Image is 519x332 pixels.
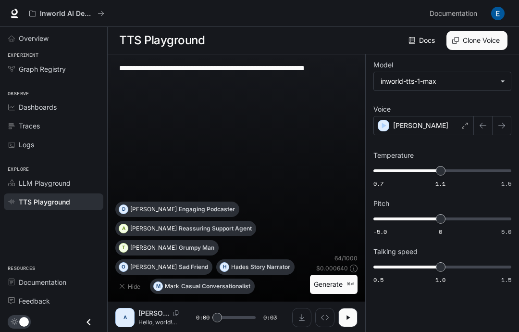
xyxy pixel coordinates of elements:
p: 64 / 1000 [334,254,358,262]
span: LLM Playground [19,178,71,188]
a: Docs [407,31,439,50]
span: 5.0 [501,228,511,236]
p: [PERSON_NAME] [130,245,177,251]
span: Dark mode toggle [19,316,29,327]
span: 1.5 [501,276,511,284]
p: ⌘⏎ [346,281,354,287]
span: Documentation [430,8,477,20]
span: Graph Registry [19,64,66,74]
button: Hide [115,279,146,294]
button: D[PERSON_NAME]Engaging Podcaster [115,202,239,217]
div: inworld-tts-1-max [381,77,495,86]
p: [PERSON_NAME] [130,206,177,212]
p: Voice [373,106,391,113]
a: Overview [4,30,103,47]
a: Documentation [426,4,484,23]
p: Hades [231,264,248,270]
div: H [220,259,229,275]
p: Pitch [373,200,389,207]
div: inworld-tts-1-max [374,72,511,90]
a: Logs [4,136,103,153]
button: Generate⌘⏎ [310,275,358,294]
button: Clone Voice [446,31,507,50]
button: HHadesStory Narrator [216,259,295,275]
h1: TTS Playground [119,31,205,50]
a: Feedback [4,293,103,309]
button: Inspect [315,308,334,327]
div: D [119,202,128,217]
p: Inworld AI Demos [40,10,94,18]
span: Traces [19,121,40,131]
p: Sad Friend [179,264,208,270]
span: 0:00 [196,313,210,322]
div: O [119,259,128,275]
span: 1.0 [435,276,445,284]
span: Dashboards [19,102,57,112]
button: Copy Voice ID [169,310,183,316]
button: T[PERSON_NAME]Grumpy Man [115,240,219,255]
p: Casual Conversationalist [181,283,250,289]
span: 1.1 [435,179,445,188]
p: [PERSON_NAME] [138,308,169,318]
p: $ 0.000640 [316,264,348,272]
p: Temperature [373,152,414,159]
button: O[PERSON_NAME]Sad Friend [115,259,212,275]
p: Hello, world! What a wonderful day to be a text-to-speech model! [138,318,185,326]
div: A [117,310,133,325]
p: [PERSON_NAME] [393,121,448,130]
span: Logs [19,140,34,150]
a: LLM Playground [4,175,103,192]
span: Feedback [19,296,50,306]
a: Dashboards [4,99,103,115]
p: Mark [165,283,179,289]
button: MMarkCasual Conversationalist [150,279,255,294]
p: Talking speed [373,248,418,255]
a: TTS Playground [4,193,103,210]
img: User avatar [491,7,505,20]
button: User avatar [488,4,507,23]
span: 0.7 [373,179,383,188]
p: [PERSON_NAME] [130,264,177,270]
span: Documentation [19,277,66,287]
span: -5.0 [373,228,387,236]
button: Download audio [292,308,311,327]
span: 0:03 [263,313,277,322]
p: Engaging Podcaster [179,206,235,212]
span: 0.5 [373,276,383,284]
div: M [154,279,162,294]
a: Documentation [4,274,103,291]
button: All workspaces [25,4,109,23]
p: [PERSON_NAME] [130,226,177,231]
p: Grumpy Man [179,245,214,251]
a: Traces [4,117,103,134]
p: Reassuring Support Agent [179,226,252,231]
span: 1.5 [501,179,511,188]
a: Graph Registry [4,61,103,77]
button: A[PERSON_NAME]Reassuring Support Agent [115,221,256,236]
button: Close drawer [78,312,99,332]
p: Model [373,62,393,68]
span: 0 [439,228,442,236]
div: A [119,221,128,236]
span: Overview [19,33,49,43]
span: TTS Playground [19,197,70,207]
p: Story Narrator [250,264,290,270]
div: T [119,240,128,255]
